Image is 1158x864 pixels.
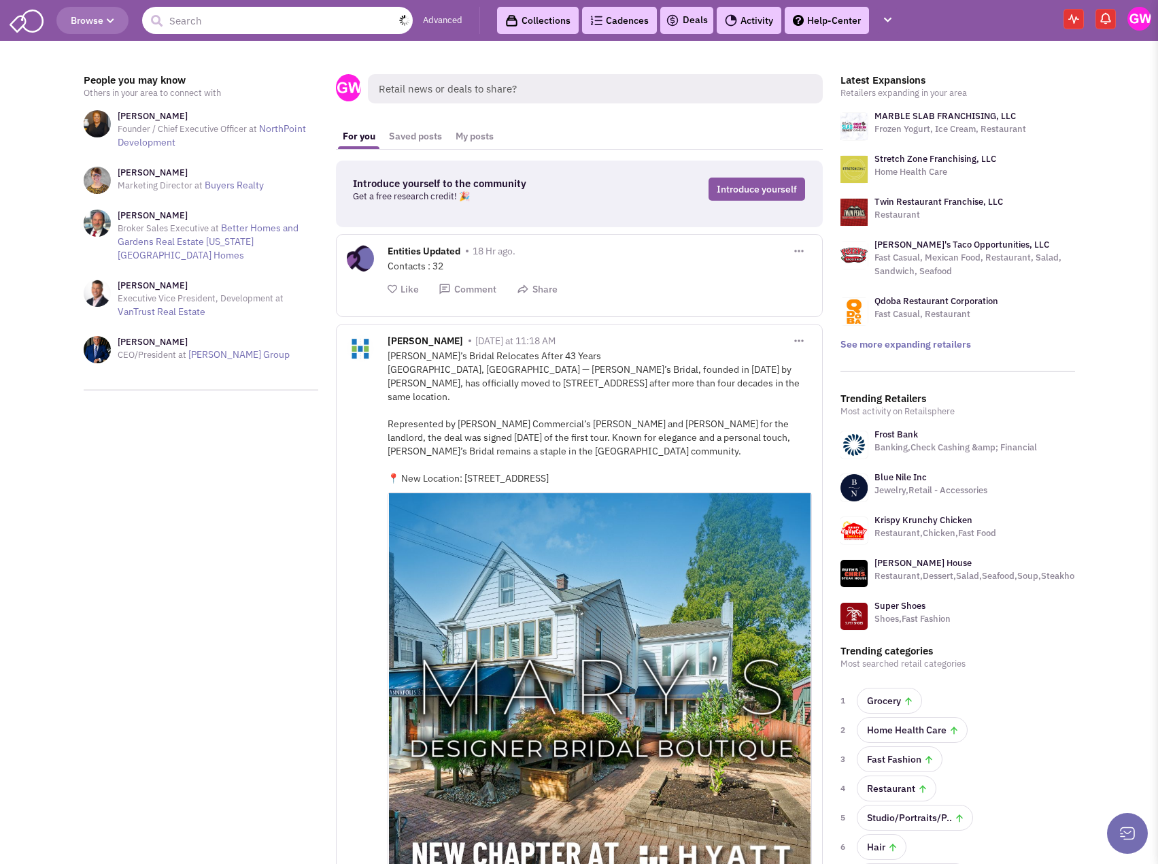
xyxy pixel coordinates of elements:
a: See more expanding retailers [840,338,971,350]
span: Marketing Director at [118,180,203,191]
a: NorthPoint Development [118,122,306,148]
span: Browse [71,14,114,27]
span: Executive Vice President, Development at [118,293,284,304]
img: www.krispykrunchy.com [840,517,868,544]
p: Restaurant,Chicken,Fast Food [874,527,996,540]
button: Browse [56,7,129,34]
a: Twin Restaurant Franchise, LLC [874,196,1003,207]
span: Broker Sales Executive at [118,222,219,234]
img: SmartAdmin [10,7,44,33]
h3: [PERSON_NAME] [118,280,318,292]
a: [PERSON_NAME]'s Taco Opportunities, LLC [874,239,1049,250]
span: 5 [840,811,849,825]
a: [PERSON_NAME] Group [188,348,290,361]
h3: [PERSON_NAME] [118,210,318,222]
h3: [PERSON_NAME] [118,167,264,179]
span: Entities Updated [388,245,460,261]
span: 18 Hr ago. [473,245,515,257]
span: Founder / Chief Executive Officer at [118,123,257,135]
a: Activity [717,7,781,34]
img: www.frostbank.com [840,431,868,459]
a: Better Homes and Gardens Real Estate [US_STATE][GEOGRAPHIC_DATA] Homes [118,222,299,261]
p: Retailers expanding in your area [840,86,1075,100]
span: 4 [840,782,849,795]
h3: Latest Expansions [840,74,1075,86]
a: Fast Fashion [857,746,942,772]
a: For you [336,124,382,149]
img: icon-deals.svg [666,12,679,29]
a: My posts [449,124,500,149]
a: Restaurant [857,776,936,801]
p: Frozen Yogurt, Ice Cream, Restaurant [874,122,1026,136]
span: 3 [840,752,849,766]
h3: Trending Retailers [840,393,1075,405]
span: 1 [840,694,849,708]
a: Collections [497,7,579,34]
h3: [PERSON_NAME] [118,110,318,122]
a: Advanced [423,14,462,27]
p: Home Health Care [874,165,996,179]
h3: Introduce yourself to the community [353,178,610,190]
a: Introduce yourself [709,178,805,201]
img: help.png [793,15,804,26]
a: [PERSON_NAME] House [874,557,972,569]
p: Most searched retail categories [840,657,1075,671]
a: Blue Nile Inc [874,471,927,483]
a: Buyers Realty [205,179,264,191]
p: Restaurant,Dessert,Salad,Seafood,Soup,Steakhouse [874,569,1089,583]
p: Fast Casual, Restaurant [874,308,998,321]
img: logo [840,199,868,226]
img: www.bluenile.com [840,474,868,501]
a: Help-Center [785,7,869,34]
button: Share [517,283,558,296]
input: Search [142,7,413,34]
a: Stretch Zone Franchising, LLC [874,153,996,165]
h3: People you may know [84,74,318,86]
p: Fast Casual, Mexican Food, Restaurant, Salad, Sandwich, Seafood [874,251,1075,278]
img: Grant Wright [1127,7,1151,31]
div: [PERSON_NAME]’s Bridal Relocates After 43 Years [GEOGRAPHIC_DATA], [GEOGRAPHIC_DATA] — [PERSON_NA... [388,349,812,485]
p: Others in your area to connect with [84,86,318,100]
a: Studio/Portraits/P.. [857,805,973,831]
span: [PERSON_NAME] [388,335,463,350]
a: Grocery [857,688,922,714]
span: [DATE] at 11:18 AM [475,335,556,347]
img: Cadences_logo.png [590,16,602,25]
a: Super Shoes [874,600,925,612]
img: logo [840,242,868,269]
button: Comment [439,283,496,296]
a: Cadences [582,7,657,34]
a: Hair [857,834,906,860]
span: CEO/President at [118,349,186,361]
a: Frost Bank [874,429,918,440]
div: Contacts : 32 [388,259,812,273]
img: logo [840,156,868,183]
img: logo [840,113,868,140]
img: Activity.png [725,14,737,27]
img: icon-collection-lavender-black.svg [505,14,518,27]
p: Get a free research credit! 🎉 [353,190,610,203]
a: Krispy Krunchy Chicken [874,514,972,526]
button: Like [388,283,419,296]
p: Jewelry,Retail - Accessories [874,484,987,497]
a: Qdoba Restaurant Corporation [874,295,998,307]
span: 6 [840,840,849,854]
h3: [PERSON_NAME] [118,336,290,348]
h3: Trending categories [840,645,1075,657]
a: MARBLE SLAB FRANCHISING, LLC [874,110,1016,122]
a: Deals [666,12,708,29]
p: Banking,Check Cashing &amp; Financial [874,441,1037,454]
a: Home Health Care [857,717,968,743]
img: logo [840,298,868,325]
span: Like [401,283,419,295]
a: Saved posts [382,124,449,149]
span: Retail news or deals to share? [368,74,823,103]
span: 2 [840,723,849,737]
p: Restaurant [874,208,1003,222]
p: Shoes,Fast Fashion [874,612,951,626]
p: Most activity on Retailsphere [840,405,1075,418]
a: VanTrust Real Estate [118,305,205,318]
